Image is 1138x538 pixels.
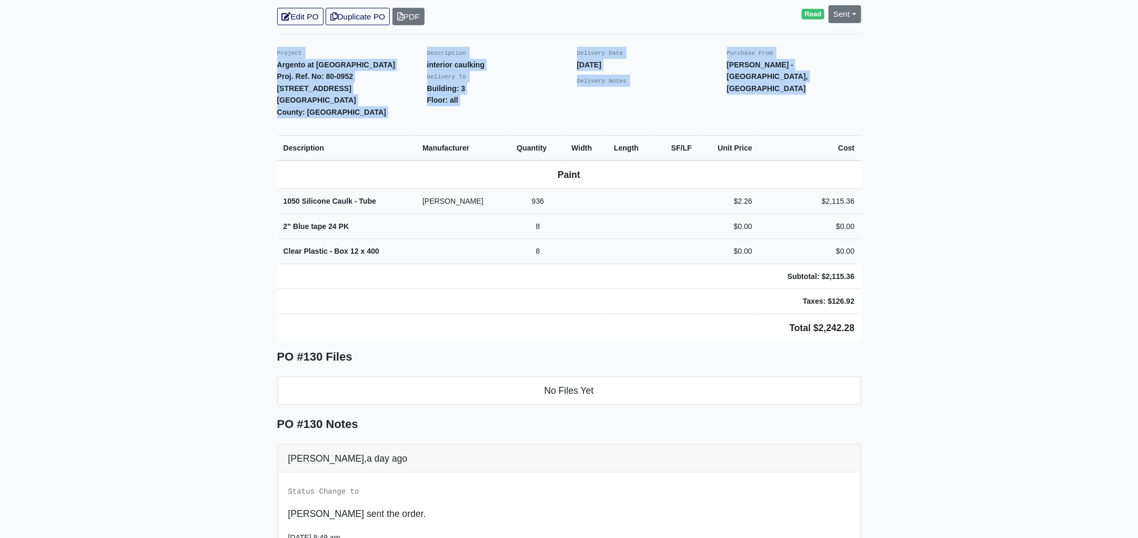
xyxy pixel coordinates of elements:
th: SF/LF [656,135,698,161]
th: Manufacturer [416,135,510,161]
strong: Proj. Ref. No: 80-0952 [277,72,354,81]
th: Description [277,135,417,161]
a: Sent [829,5,861,23]
span: Read [802,9,824,19]
small: Delivery Notes [577,78,627,84]
strong: interior caulking [427,61,485,69]
td: 8 [510,214,565,239]
small: Description [427,50,466,56]
small: Purchase From [727,50,773,56]
h5: PO #130 Files [277,350,861,364]
div: [PERSON_NAME], [278,445,861,473]
strong: County: [GEOGRAPHIC_DATA] [277,108,387,116]
th: Quantity [510,135,565,161]
p: [PERSON_NAME] - [GEOGRAPHIC_DATA], [GEOGRAPHIC_DATA] [727,59,861,95]
strong: Argento at [GEOGRAPHIC_DATA] [277,61,396,69]
a: Edit PO [277,8,324,25]
th: Cost [759,135,861,161]
td: 936 [510,189,565,214]
strong: [GEOGRAPHIC_DATA] [277,96,356,104]
strong: Building: 3 [427,84,466,93]
b: Paint [558,170,580,180]
span: [PERSON_NAME] sent the order. [288,509,426,519]
th: Width [565,135,608,161]
td: Subtotal: $2,115.36 [759,264,861,289]
small: Project [277,50,302,56]
td: $0.00 [698,239,759,264]
td: Total $2,242.28 [277,314,861,342]
strong: 1050 Silicone Caulk - Tube [284,197,377,205]
strong: Clear Plastic - Box 12 x 400 [284,247,379,255]
th: Unit Price [698,135,759,161]
a: PDF [392,8,425,25]
strong: 2" Blue tape 24 PK [284,222,349,231]
strong: [DATE] [577,61,602,69]
th: Length [608,135,656,161]
td: 8 [510,239,565,264]
strong: Floor: all [427,96,458,104]
td: [PERSON_NAME] [416,189,510,214]
small: Delivery To [427,74,466,80]
td: Taxes: $126.92 [759,289,861,314]
a: Duplicate PO [326,8,390,25]
strong: [STREET_ADDRESS] [277,84,352,93]
td: $2,115.36 [759,189,861,214]
td: $0.00 [759,239,861,264]
td: $0.00 [698,214,759,239]
span: a day ago [367,453,407,464]
td: $0.00 [759,214,861,239]
small: Status Change to [288,487,359,496]
td: $2.26 [698,189,759,214]
h5: PO #130 Notes [277,417,861,431]
li: No Files Yet [277,376,861,405]
small: Delivery Date [577,50,623,56]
